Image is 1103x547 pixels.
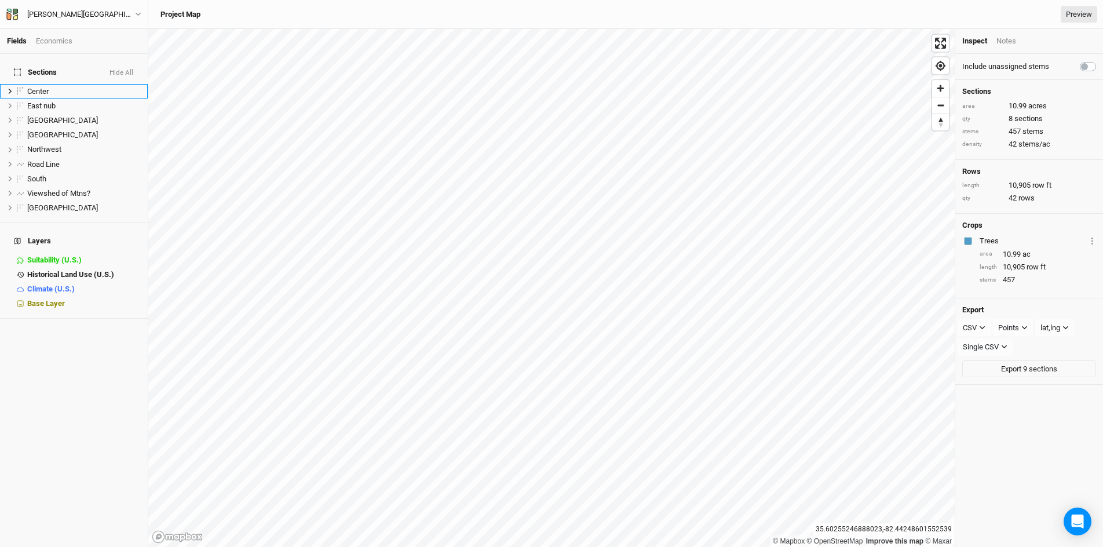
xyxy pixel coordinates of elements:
div: South [27,174,141,184]
span: Base Layer [27,299,65,308]
div: Base Layer [27,299,141,308]
div: North East [27,130,141,140]
button: Zoom in [932,80,949,97]
button: Single CSV [958,338,1013,356]
div: Economics [36,36,72,46]
div: lat,lng [1040,322,1060,334]
span: stems/ac [1018,139,1050,149]
div: Open Intercom Messenger [1064,508,1091,535]
div: 10,905 [980,262,1096,272]
span: acres [1028,101,1047,111]
span: row ft [1032,180,1051,191]
h4: Export [962,305,1096,315]
a: Improve this map [866,537,923,545]
div: 457 [962,126,1096,137]
span: Center [27,87,49,96]
div: length [962,181,1003,190]
span: Climate (U.S.) [27,285,75,293]
div: Single CSV [963,341,999,353]
div: Northwest [27,145,141,154]
span: [GEOGRAPHIC_DATA] [27,116,98,125]
div: stems [962,127,1003,136]
button: Hide All [109,69,134,77]
span: Road Line [27,160,60,169]
div: Warren Wilson College [27,9,135,20]
h4: Sections [962,87,1096,96]
span: row ft [1027,262,1046,272]
div: Climate (U.S.) [27,285,141,294]
span: stems [1022,126,1043,137]
span: South [27,174,46,183]
span: Historical Land Use (U.S.) [27,270,114,279]
button: Zoom out [932,97,949,114]
div: East nub [27,101,141,111]
button: CSV [958,319,991,337]
a: Mapbox logo [152,530,203,544]
div: Viewshed of Mtns? [27,189,141,198]
canvas: Map [148,29,955,547]
div: qty [962,194,1003,203]
h3: Project Map [160,10,200,19]
h4: Crops [962,221,983,230]
button: Points [993,319,1033,337]
label: Include unassigned stems [962,61,1049,72]
span: Northwest [27,145,61,154]
div: 10.99 [980,249,1096,260]
span: [GEOGRAPHIC_DATA] [27,203,98,212]
div: Inspect [962,36,987,46]
a: Maxar [925,537,952,545]
span: Sections [14,68,57,77]
span: sections [1014,114,1043,124]
a: OpenStreetMap [807,537,863,545]
a: Fields [7,37,27,45]
div: [PERSON_NAME][GEOGRAPHIC_DATA] [27,9,135,20]
div: Road Line [27,160,141,169]
div: Historical Land Use (U.S.) [27,270,141,279]
button: [PERSON_NAME][GEOGRAPHIC_DATA] [6,8,142,21]
button: lat,lng [1035,319,1074,337]
button: Enter fullscreen [932,35,949,52]
h4: Layers [7,229,141,253]
button: Export 9 sections [962,360,1096,378]
div: area [980,250,997,258]
div: length [980,263,997,272]
button: Crop Usage [1089,234,1096,247]
button: Reset bearing to north [932,114,949,130]
h4: Rows [962,167,1096,176]
div: Points [998,322,1019,334]
div: Trees [980,236,1086,246]
div: West Center [27,203,141,213]
div: 42 [962,139,1096,149]
div: Notes [996,36,1016,46]
div: North Center [27,116,141,125]
a: Mapbox [773,537,805,545]
div: density [962,140,1003,149]
a: Preview [1061,6,1097,23]
span: ac [1022,249,1031,260]
button: Find my location [932,57,949,74]
span: [GEOGRAPHIC_DATA] [27,130,98,139]
span: Suitability (U.S.) [27,256,82,264]
div: Center [27,87,141,96]
div: 10.99 [962,101,1096,111]
div: 35.60255246888023 , -82.44248601552539 [813,523,955,535]
div: Suitability (U.S.) [27,256,141,265]
div: 42 [962,193,1096,203]
div: qty [962,115,1003,123]
span: rows [1018,193,1035,203]
div: 8 [962,114,1096,124]
div: 10,905 [962,180,1096,191]
span: East nub [27,101,56,110]
div: 457 [980,275,1096,285]
div: CSV [963,322,977,334]
div: area [962,102,1003,111]
span: Viewshed of Mtns? [27,189,90,198]
div: stems [980,276,997,285]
